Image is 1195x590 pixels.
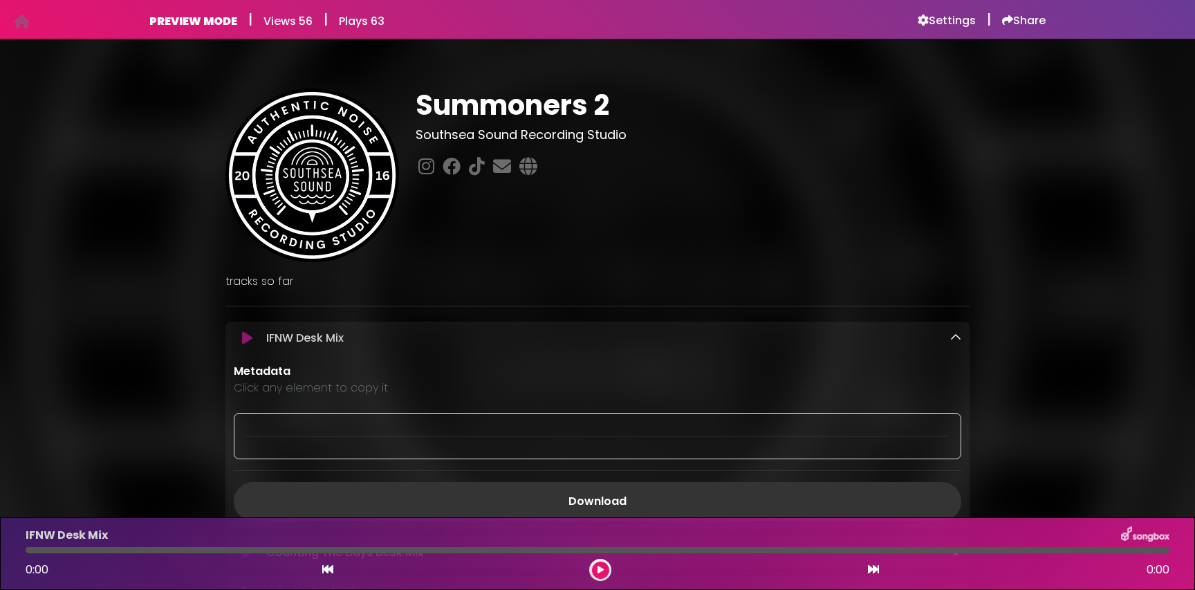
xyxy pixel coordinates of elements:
[263,15,313,28] h6: Views 56
[26,527,108,544] p: IFNW Desk Mix
[416,127,970,142] h3: Southsea Sound Recording Studio
[1002,14,1046,28] a: Share
[987,11,991,28] h5: |
[225,273,970,290] p: tracks so far
[339,15,385,28] h6: Plays 63
[225,89,399,262] img: Sqix3KgTCSFekl421UP5
[324,11,328,28] h5: |
[248,11,252,28] h5: |
[149,15,237,28] h6: PREVIEW MODE
[1121,526,1169,544] img: songbox-logo-white.png
[1147,562,1169,578] span: 0:00
[234,482,961,521] a: Download
[26,562,48,578] span: 0:00
[918,14,976,28] a: Settings
[416,89,970,122] h1: Summoners 2
[234,380,961,396] p: Click any element to copy it
[266,330,344,347] p: IFNW Desk Mix
[234,363,961,380] p: Metadata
